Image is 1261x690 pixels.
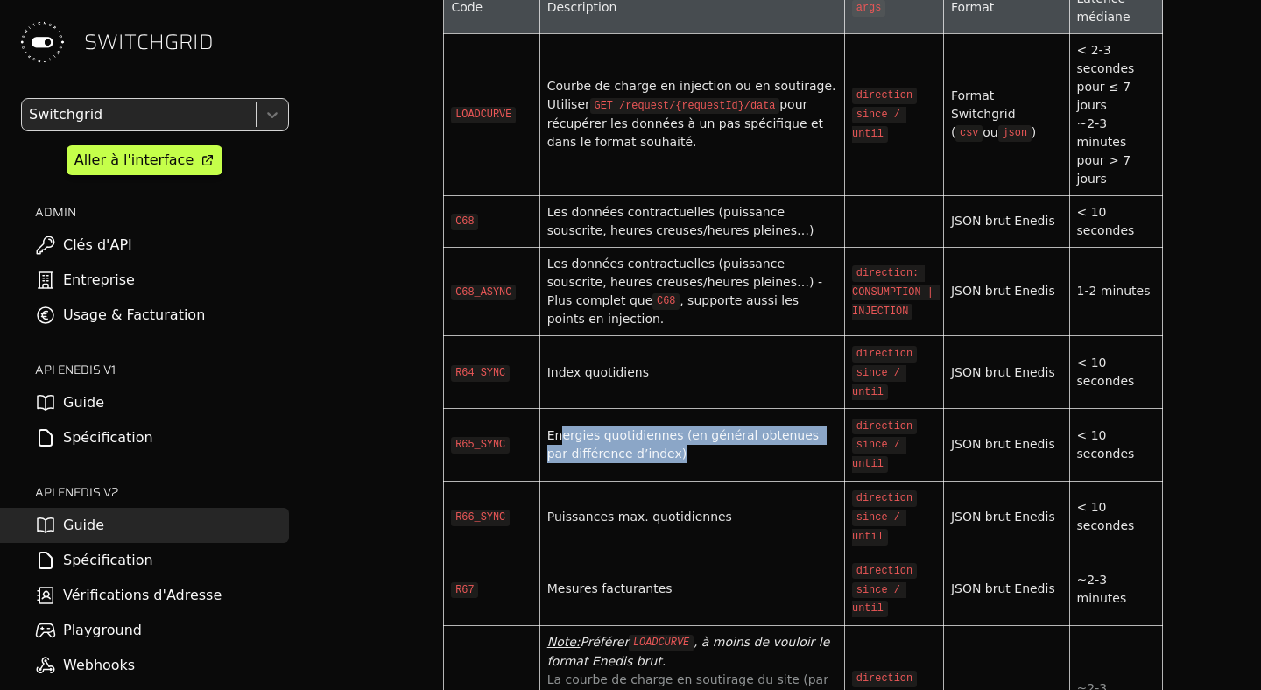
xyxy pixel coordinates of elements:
div: < 2-3 secondes pour ≤ 7 jours ~2-3 minutes pour > 7 jours [1077,41,1156,188]
code: json [998,125,1032,142]
code: since / until [852,365,906,401]
h2: ADMIN [35,203,289,221]
code: LOADCURVE [629,635,694,651]
code: direction [852,563,917,580]
code: C68 [451,214,478,230]
code: LOADCURVE [451,107,516,123]
code: C68 [652,293,680,310]
div: 1-2 minutes [1077,282,1156,300]
div: Aller à l'interface [74,150,194,171]
div: — [852,212,936,230]
div: JSON brut Enedis [951,363,1062,382]
code: direction: CONSUMPTION | INJECTION [852,265,940,320]
code: direction [852,671,917,687]
div: JSON brut Enedis [951,508,1062,526]
div: Les données contractuelles (puissance souscrite, heures creuses/heures pleines…) [547,203,837,240]
span: Note: [547,635,581,649]
h2: API ENEDIS v1 [35,361,289,378]
code: C68_ASYNC [451,285,516,301]
div: Mesures facturantes [547,580,837,598]
div: JSON brut Enedis [951,212,1062,230]
div: Energies quotidiennes (en général obtenues par différence d’index) [547,426,837,463]
em: , à moins de vouloir le format Enedis brut. [547,635,834,668]
div: Puissances max. quotidiennes [547,508,837,526]
span: ~2-3 minutes [1077,573,1127,605]
code: since / until [852,107,906,143]
div: JSON brut Enedis [951,580,1062,598]
code: direction [852,88,917,104]
code: R66_SYNC [451,510,510,526]
code: R67 [451,582,478,599]
code: direction [852,346,917,363]
code: since / until [852,510,906,546]
div: < 10 secondes [1077,498,1156,535]
div: JSON brut Enedis [951,435,1062,454]
div: Courbe de charge en injection ou en soutirage. Utiliser pour récupérer les données à un pas spéci... [547,77,837,151]
code: GET /request/{requestId}/data [590,98,779,115]
div: < 10 secondes [1077,354,1156,391]
div: Index quotidiens [547,363,837,382]
code: csv [955,125,983,142]
span: SWITCHGRID [84,28,214,56]
h2: API ENEDIS v2 [35,483,289,501]
div: JSON brut Enedis [951,282,1062,300]
em: Préférer [581,635,630,649]
a: Aller à l'interface [67,145,222,175]
code: direction [852,419,917,435]
code: R65_SYNC [451,437,510,454]
div: Format Switchgrid ( ou ) [951,87,1062,143]
code: direction [852,490,917,507]
code: since / until [852,582,906,618]
img: Switchgrid Logo [14,14,70,70]
div: < 10 secondes [1077,203,1156,240]
div: Les données contractuelles (puissance souscrite, heures creuses/heures pleines…) - Plus complet q... [547,255,837,329]
code: since / until [852,437,906,473]
code: R64_SYNC [451,365,510,382]
div: < 10 secondes [1077,426,1156,463]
